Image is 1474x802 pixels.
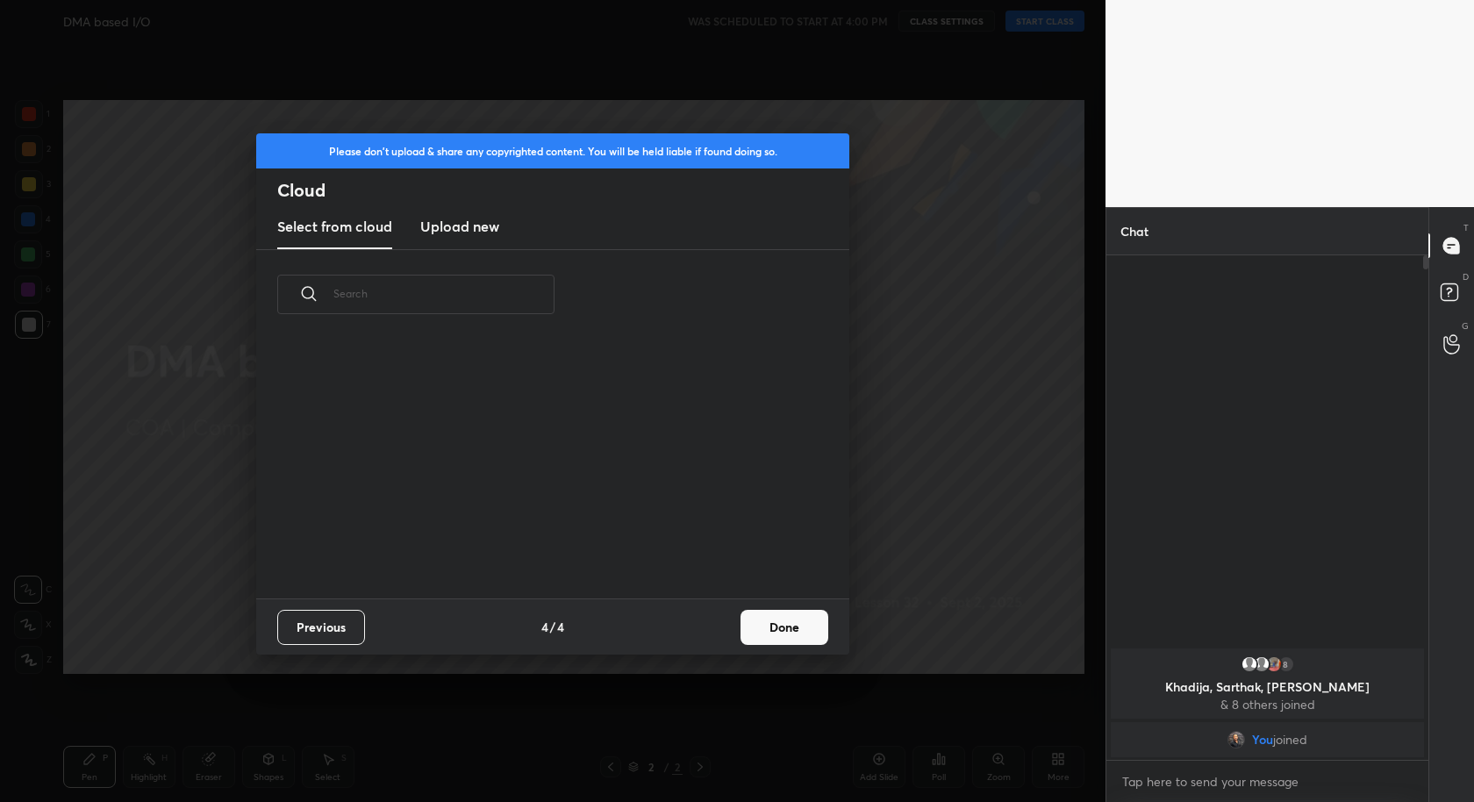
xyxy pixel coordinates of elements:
button: Previous [277,610,365,645]
p: T [1463,221,1469,234]
h3: Select from cloud [277,216,392,237]
h4: 4 [541,618,548,636]
p: G [1462,319,1469,333]
h3: Upload new [420,216,499,237]
div: grid [256,334,828,598]
button: Done [741,610,828,645]
div: Please don't upload & share any copyrighted content. You will be held liable if found doing so. [256,133,849,168]
p: & 8 others joined [1121,698,1413,712]
span: joined [1273,733,1307,747]
img: default.png [1241,655,1258,673]
img: 086d531fdf62469bb17804dbf8b3681a.jpg [1227,731,1245,748]
p: D [1463,270,1469,283]
img: default.png [1253,655,1270,673]
h4: / [550,618,555,636]
img: a565f96a51eb43bb97e4bb21cea1d71e.jpg [1265,655,1283,673]
h4: 4 [557,618,564,636]
div: grid [1106,645,1428,761]
p: Chat [1106,208,1163,254]
p: Khadija, Sarthak, [PERSON_NAME] [1121,680,1413,694]
h2: Cloud [277,179,849,202]
span: You [1252,733,1273,747]
div: 8 [1277,655,1295,673]
input: Search [333,256,555,331]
